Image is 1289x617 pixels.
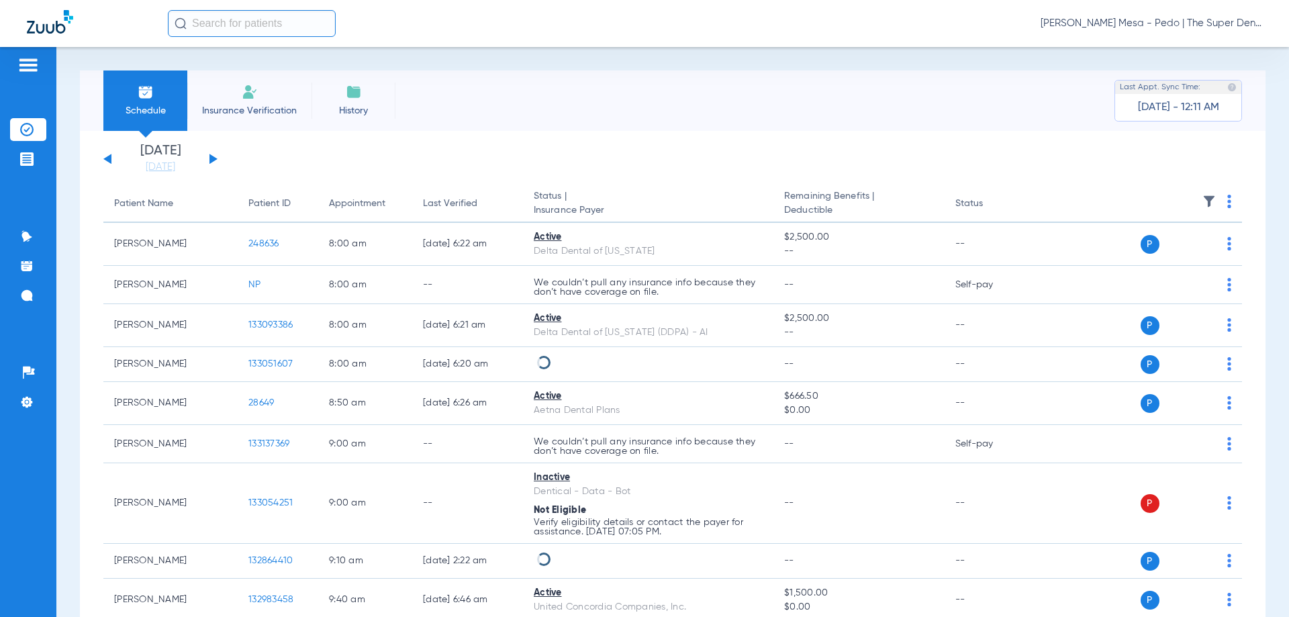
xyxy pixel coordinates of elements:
[318,425,412,463] td: 9:00 AM
[103,347,238,382] td: [PERSON_NAME]
[1041,17,1262,30] span: [PERSON_NAME] Mesa - Pedo | The Super Dentists
[534,203,763,218] span: Insurance Payer
[945,544,1035,579] td: --
[1141,394,1159,413] span: P
[329,197,401,211] div: Appointment
[1227,318,1231,332] img: group-dot-blue.svg
[248,398,274,408] span: 28649
[945,425,1035,463] td: Self-pay
[945,347,1035,382] td: --
[1227,593,1231,606] img: group-dot-blue.svg
[318,304,412,347] td: 8:00 AM
[784,326,933,340] span: --
[412,463,523,544] td: --
[784,556,794,565] span: --
[534,312,763,326] div: Active
[1141,355,1159,374] span: P
[248,359,293,369] span: 133051607
[103,425,238,463] td: [PERSON_NAME]
[248,595,293,604] span: 132983458
[423,197,512,211] div: Last Verified
[534,244,763,258] div: Delta Dental of [US_STATE]
[197,104,301,117] span: Insurance Verification
[120,160,201,174] a: [DATE]
[534,471,763,485] div: Inactive
[945,304,1035,347] td: --
[534,600,763,614] div: United Concordia Companies, Inc.
[784,244,933,258] span: --
[27,10,73,34] img: Zuub Logo
[534,485,763,499] div: Dentical - Data - Bot
[1141,494,1159,513] span: P
[1227,83,1237,92] img: last sync help info
[1227,237,1231,250] img: group-dot-blue.svg
[784,439,794,448] span: --
[412,266,523,304] td: --
[784,389,933,404] span: $666.50
[248,498,293,508] span: 133054251
[329,197,385,211] div: Appointment
[103,223,238,266] td: [PERSON_NAME]
[784,600,933,614] span: $0.00
[322,104,385,117] span: History
[945,223,1035,266] td: --
[120,144,201,174] li: [DATE]
[534,586,763,600] div: Active
[412,304,523,347] td: [DATE] 6:21 AM
[945,382,1035,425] td: --
[248,439,289,448] span: 133137369
[1141,552,1159,571] span: P
[412,347,523,382] td: [DATE] 6:20 AM
[17,57,39,73] img: hamburger-icon
[784,586,933,600] span: $1,500.00
[1227,496,1231,510] img: group-dot-blue.svg
[248,197,307,211] div: Patient ID
[242,84,258,100] img: Manual Insurance Verification
[1227,278,1231,291] img: group-dot-blue.svg
[248,556,293,565] span: 132864410
[534,230,763,244] div: Active
[534,437,763,456] p: We couldn’t pull any insurance info because they don’t have coverage on file.
[1227,357,1231,371] img: group-dot-blue.svg
[318,463,412,544] td: 9:00 AM
[1227,396,1231,410] img: group-dot-blue.svg
[784,280,794,289] span: --
[1202,195,1216,208] img: filter.svg
[318,223,412,266] td: 8:00 AM
[248,239,279,248] span: 248636
[412,425,523,463] td: --
[1141,235,1159,254] span: P
[318,266,412,304] td: 8:00 AM
[138,84,154,100] img: Schedule
[1227,554,1231,567] img: group-dot-blue.svg
[423,197,477,211] div: Last Verified
[534,506,586,515] span: Not Eligible
[773,185,944,223] th: Remaining Benefits |
[318,347,412,382] td: 8:00 AM
[784,359,794,369] span: --
[114,197,227,211] div: Patient Name
[168,10,336,37] input: Search for patients
[103,382,238,425] td: [PERSON_NAME]
[1227,437,1231,450] img: group-dot-blue.svg
[1141,316,1159,335] span: P
[1120,81,1200,94] span: Last Appt. Sync Time:
[103,463,238,544] td: [PERSON_NAME]
[784,203,933,218] span: Deductible
[945,266,1035,304] td: Self-pay
[523,185,773,223] th: Status |
[534,518,763,536] p: Verify eligibility details or contact the payer for assistance. [DATE] 07:05 PM.
[784,230,933,244] span: $2,500.00
[534,278,763,297] p: We couldn’t pull any insurance info because they don’t have coverage on file.
[945,463,1035,544] td: --
[248,197,291,211] div: Patient ID
[248,280,261,289] span: NP
[103,304,238,347] td: [PERSON_NAME]
[1141,591,1159,610] span: P
[945,185,1035,223] th: Status
[412,544,523,579] td: [DATE] 2:22 AM
[1138,101,1219,114] span: [DATE] - 12:11 AM
[114,197,173,211] div: Patient Name
[412,382,523,425] td: [DATE] 6:26 AM
[534,326,763,340] div: Delta Dental of [US_STATE] (DDPA) - AI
